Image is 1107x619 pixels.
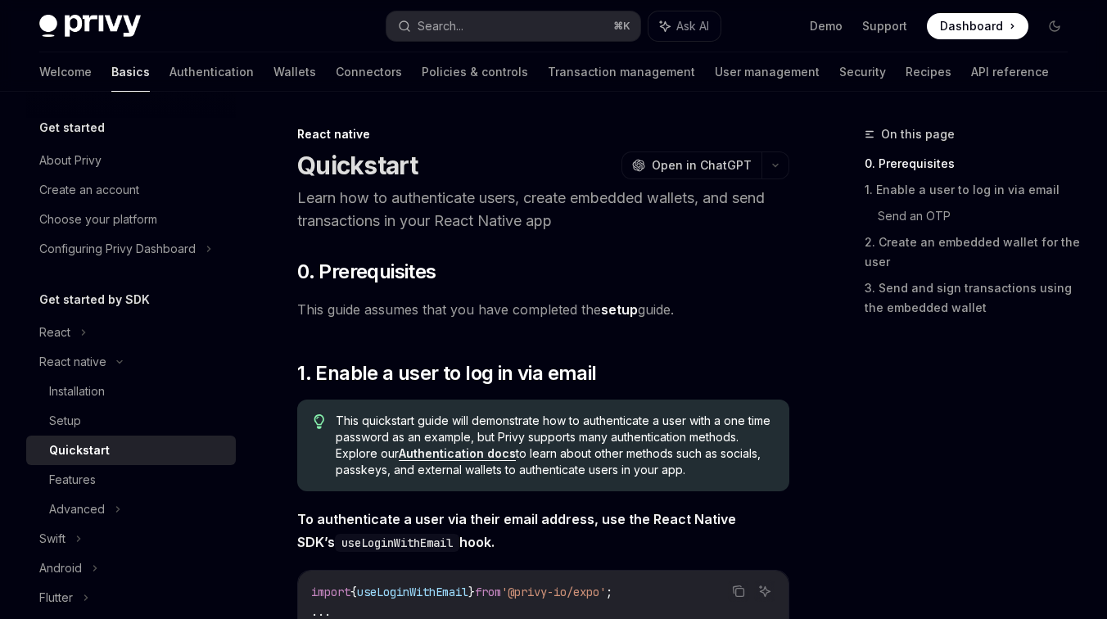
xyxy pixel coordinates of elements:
span: useLoginWithEmail [357,585,468,599]
span: ⌘ K [613,20,630,33]
a: Connectors [336,52,402,92]
a: Create an account [26,175,236,205]
h1: Quickstart [297,151,418,180]
div: About Privy [39,151,102,170]
div: Advanced [49,499,105,519]
div: Flutter [39,588,73,608]
a: Support [862,18,907,34]
h5: Get started [39,118,105,138]
span: Open in ChatGPT [652,157,752,174]
span: ; [606,585,612,599]
a: Basics [111,52,150,92]
img: dark logo [39,15,141,38]
code: useLoginWithEmail [335,534,459,552]
div: Quickstart [49,441,110,460]
a: Welcome [39,52,92,92]
div: Setup [49,411,81,431]
a: Wallets [273,52,316,92]
span: ... [311,604,331,619]
a: About Privy [26,146,236,175]
span: import [311,585,350,599]
span: Ask AI [676,18,709,34]
div: React [39,323,70,342]
div: Android [39,558,82,578]
a: 0. Prerequisites [865,151,1081,177]
strong: To authenticate a user via their email address, use the React Native SDK’s hook. [297,511,736,550]
a: setup [601,301,638,319]
span: This guide assumes that you have completed the guide. [297,298,789,321]
div: Search... [418,16,463,36]
a: 1. Enable a user to log in via email [865,177,1081,203]
a: Dashboard [927,13,1028,39]
a: Transaction management [548,52,695,92]
a: Policies & controls [422,52,528,92]
div: React native [297,126,789,142]
span: Dashboard [940,18,1003,34]
span: 0. Prerequisites [297,259,436,285]
button: Ask AI [648,11,721,41]
p: Learn how to authenticate users, create embedded wallets, and send transactions in your React Nat... [297,187,789,233]
h5: Get started by SDK [39,290,150,309]
span: } [468,585,475,599]
a: 2. Create an embedded wallet for the user [865,229,1081,275]
a: Send an OTP [878,203,1081,229]
span: { [350,585,357,599]
a: User management [715,52,820,92]
a: 3. Send and sign transactions using the embedded wallet [865,275,1081,321]
div: Swift [39,529,66,549]
span: from [475,585,501,599]
a: Setup [26,406,236,436]
a: Recipes [906,52,951,92]
button: Ask AI [754,581,775,602]
svg: Tip [314,414,325,429]
span: This quickstart guide will demonstrate how to authenticate a user with a one time password as an ... [336,413,773,478]
a: API reference [971,52,1049,92]
button: Copy the contents from the code block [728,581,749,602]
span: 1. Enable a user to log in via email [297,360,596,386]
div: Choose your platform [39,210,157,229]
button: Toggle dark mode [1041,13,1068,39]
a: Installation [26,377,236,406]
button: Search...⌘K [386,11,640,41]
a: Quickstart [26,436,236,465]
span: On this page [881,124,955,144]
a: Security [839,52,886,92]
div: Create an account [39,180,139,200]
div: Features [49,470,96,490]
button: Open in ChatGPT [621,151,761,179]
a: Features [26,465,236,495]
div: Configuring Privy Dashboard [39,239,196,259]
a: Authentication docs [399,446,516,461]
a: Authentication [169,52,254,92]
a: Demo [810,18,843,34]
span: '@privy-io/expo' [501,585,606,599]
a: Choose your platform [26,205,236,234]
div: Installation [49,382,105,401]
div: React native [39,352,106,372]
